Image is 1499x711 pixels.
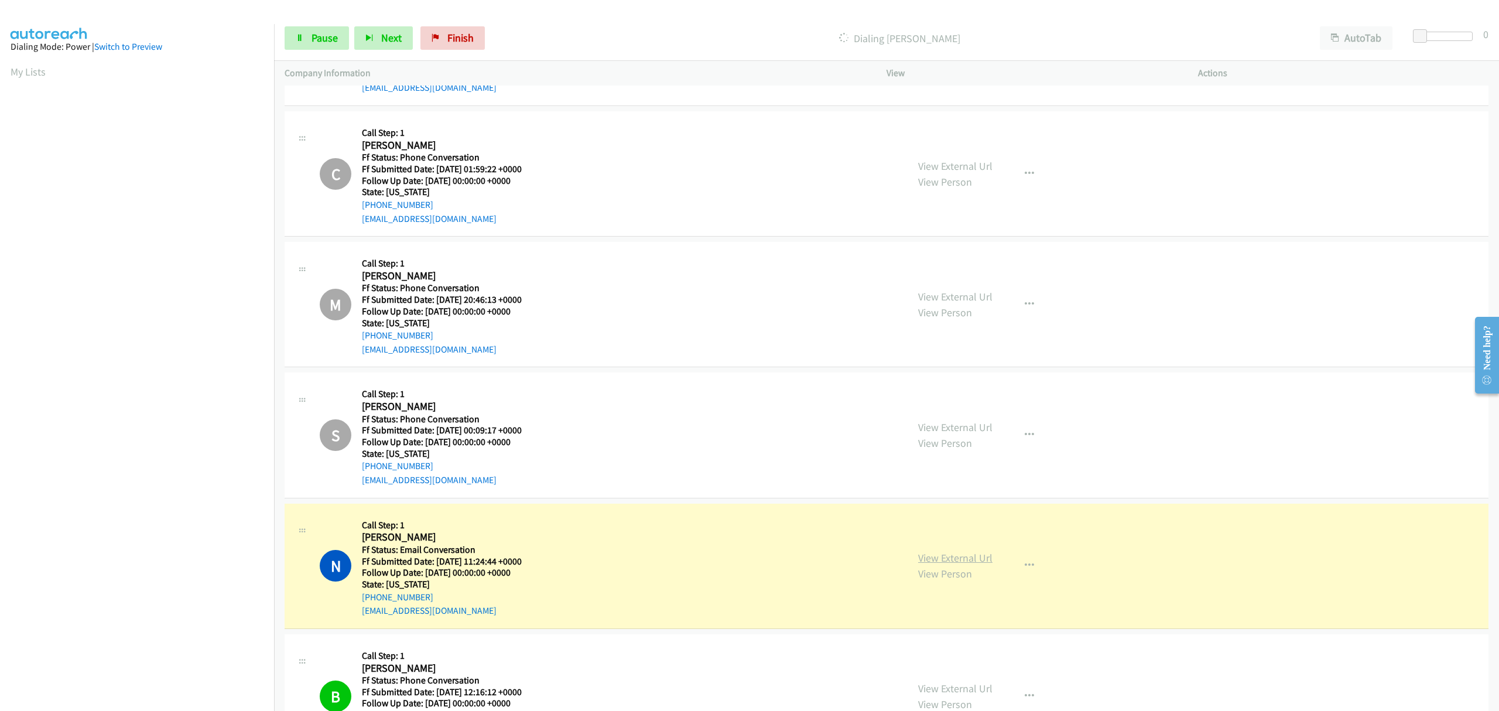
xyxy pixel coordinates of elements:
[362,344,497,355] a: [EMAIL_ADDRESS][DOMAIN_NAME]
[362,199,433,210] a: [PHONE_NUMBER]
[362,175,536,187] h5: Follow Up Date: [DATE] 00:00:00 +0000
[362,675,522,686] h5: Ff Status: Phone Conversation
[94,41,162,52] a: Switch to Preview
[887,66,1177,80] p: View
[362,294,536,306] h5: Ff Submitted Date: [DATE] 20:46:13 +0000
[362,686,522,698] h5: Ff Submitted Date: [DATE] 12:16:12 +0000
[1466,309,1499,402] iframe: Resource Center
[1198,66,1488,80] p: Actions
[381,31,402,45] span: Next
[362,544,522,556] h5: Ff Status: Email Conversation
[362,425,522,436] h5: Ff Submitted Date: [DATE] 00:09:17 +0000
[362,139,536,152] h2: [PERSON_NAME]
[420,26,485,50] a: Finish
[918,421,993,434] a: View External Url
[362,579,522,590] h5: State: [US_STATE]
[362,317,536,329] h5: State: [US_STATE]
[918,436,972,450] a: View Person
[362,519,522,531] h5: Call Step: 1
[918,551,993,565] a: View External Url
[1320,26,1392,50] button: AutoTab
[918,698,972,711] a: View Person
[362,330,433,341] a: [PHONE_NUMBER]
[11,65,46,78] a: My Lists
[1419,32,1473,41] div: Delay between calls (in seconds)
[362,186,536,198] h5: State: [US_STATE]
[918,306,972,319] a: View Person
[362,592,433,603] a: [PHONE_NUMBER]
[320,550,351,582] h1: N
[918,567,972,580] a: View Person
[362,258,536,269] h5: Call Step: 1
[362,269,536,283] h2: [PERSON_NAME]
[11,90,274,647] iframe: Dialpad
[362,127,536,139] h5: Call Step: 1
[362,474,497,486] a: [EMAIL_ADDRESS][DOMAIN_NAME]
[362,152,536,163] h5: Ff Status: Phone Conversation
[285,66,865,80] p: Company Information
[362,413,522,425] h5: Ff Status: Phone Conversation
[918,290,993,303] a: View External Url
[320,158,351,190] h1: C
[354,26,413,50] button: Next
[362,556,522,568] h5: Ff Submitted Date: [DATE] 11:24:44 +0000
[362,605,497,616] a: [EMAIL_ADDRESS][DOMAIN_NAME]
[362,460,433,471] a: [PHONE_NUMBER]
[362,163,536,175] h5: Ff Submitted Date: [DATE] 01:59:22 +0000
[362,650,522,662] h5: Call Step: 1
[312,31,338,45] span: Pause
[285,26,349,50] a: Pause
[362,531,522,544] h2: [PERSON_NAME]
[918,175,972,189] a: View Person
[362,282,536,294] h5: Ff Status: Phone Conversation
[501,30,1299,46] p: Dialing [PERSON_NAME]
[362,388,522,400] h5: Call Step: 1
[362,400,522,413] h2: [PERSON_NAME]
[320,419,351,451] h1: S
[447,31,474,45] span: Finish
[11,40,263,54] div: Dialing Mode: Power |
[362,213,497,224] a: [EMAIL_ADDRESS][DOMAIN_NAME]
[918,159,993,173] a: View External Url
[362,567,522,579] h5: Follow Up Date: [DATE] 00:00:00 +0000
[362,306,536,317] h5: Follow Up Date: [DATE] 00:00:00 +0000
[320,289,351,320] h1: M
[362,662,522,675] h2: [PERSON_NAME]
[362,448,522,460] h5: State: [US_STATE]
[362,698,522,709] h5: Follow Up Date: [DATE] 00:00:00 +0000
[362,436,522,448] h5: Follow Up Date: [DATE] 00:00:00 +0000
[1483,26,1488,42] div: 0
[362,82,497,93] a: [EMAIL_ADDRESS][DOMAIN_NAME]
[918,682,993,695] a: View External Url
